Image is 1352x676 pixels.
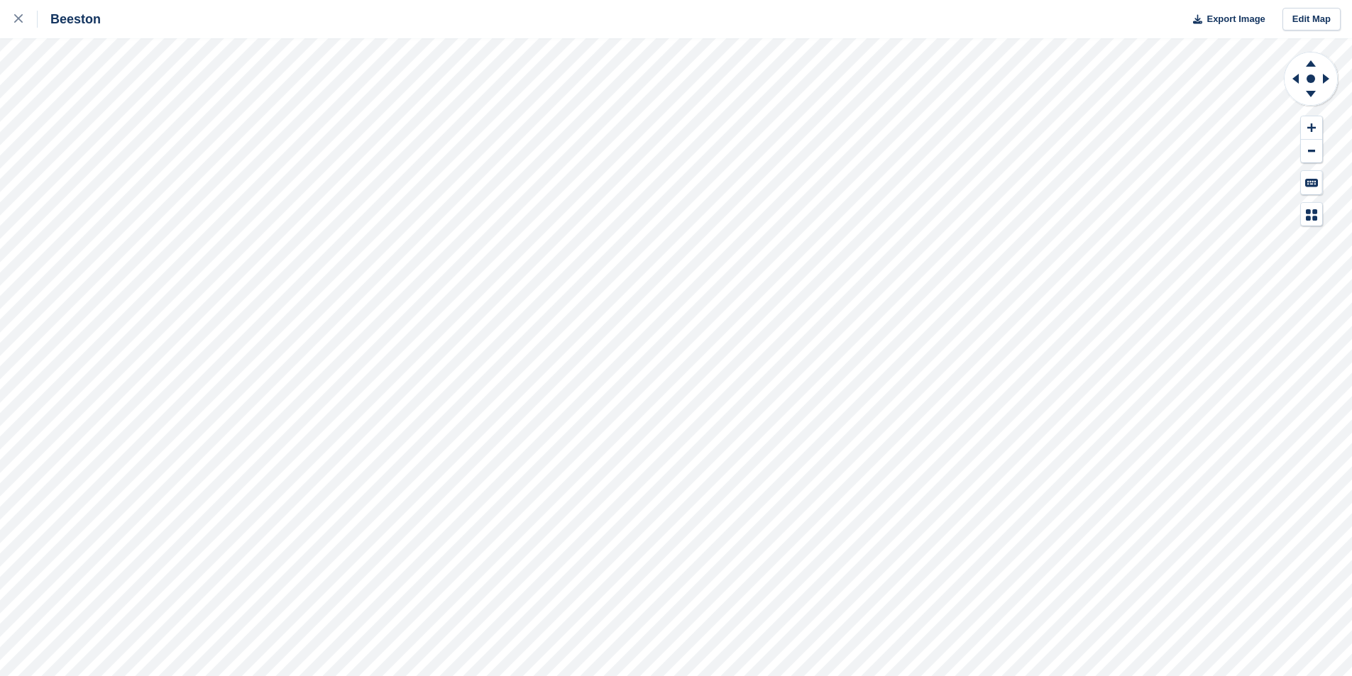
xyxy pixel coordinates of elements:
a: Edit Map [1282,8,1341,31]
button: Zoom Out [1301,140,1322,163]
div: Beeston [38,11,101,28]
button: Map Legend [1301,203,1322,226]
button: Zoom In [1301,116,1322,140]
button: Keyboard Shortcuts [1301,171,1322,194]
button: Export Image [1185,8,1265,31]
span: Export Image [1207,12,1265,26]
